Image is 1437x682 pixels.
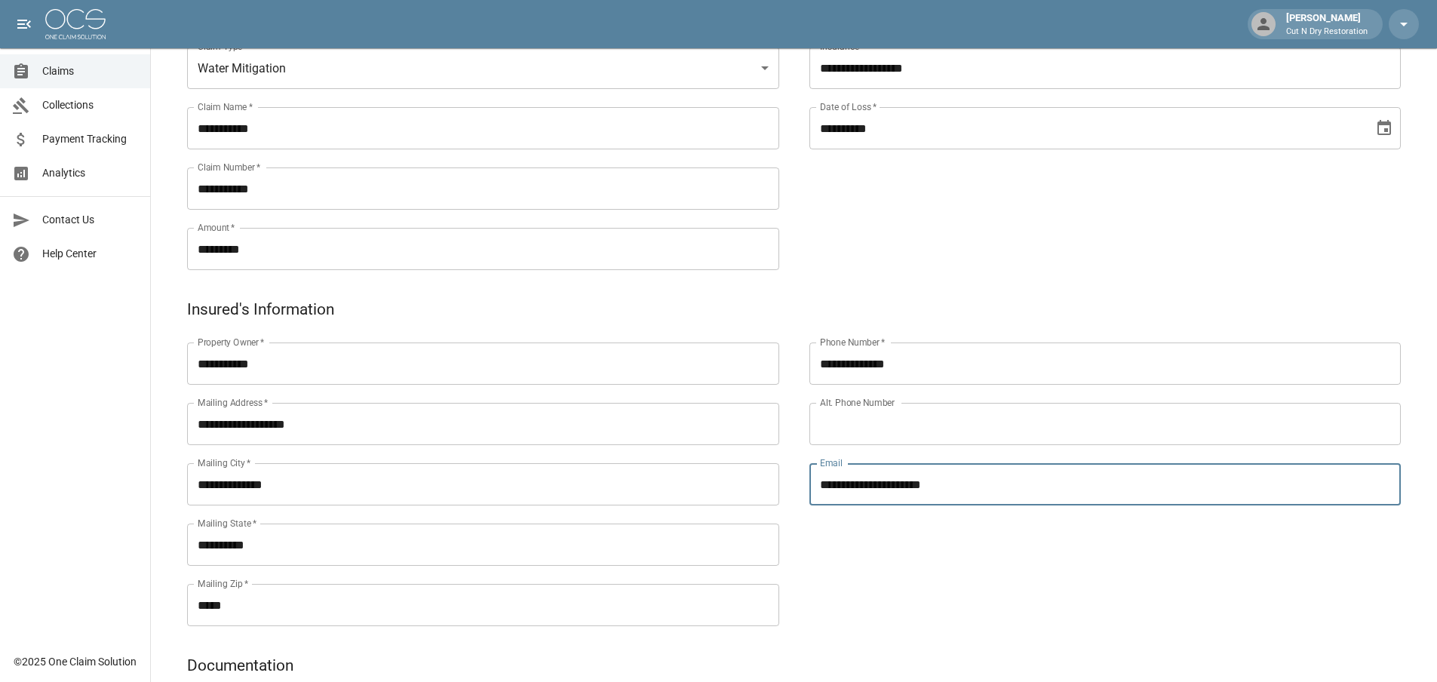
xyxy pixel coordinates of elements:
label: Claim Name [198,100,253,113]
label: Claim Number [198,161,260,174]
div: [PERSON_NAME] [1280,11,1374,38]
label: Phone Number [820,336,885,349]
label: Alt. Phone Number [820,396,895,409]
img: ocs-logo-white-transparent.png [45,9,106,39]
span: Payment Tracking [42,131,138,147]
label: Mailing Address [198,396,268,409]
span: Collections [42,97,138,113]
label: Amount [198,221,235,234]
label: Date of Loss [820,100,877,113]
label: Email [820,456,843,469]
button: Choose date, selected date is Jul 13, 2025 [1369,113,1399,143]
span: Contact Us [42,212,138,228]
div: © 2025 One Claim Solution [14,654,137,669]
label: Mailing City [198,456,251,469]
button: open drawer [9,9,39,39]
span: Help Center [42,246,138,262]
p: Cut N Dry Restoration [1286,26,1368,38]
label: Property Owner [198,336,265,349]
label: Mailing State [198,517,256,530]
label: Mailing Zip [198,577,249,590]
span: Claims [42,63,138,79]
div: Water Mitigation [187,47,779,89]
span: Analytics [42,165,138,181]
